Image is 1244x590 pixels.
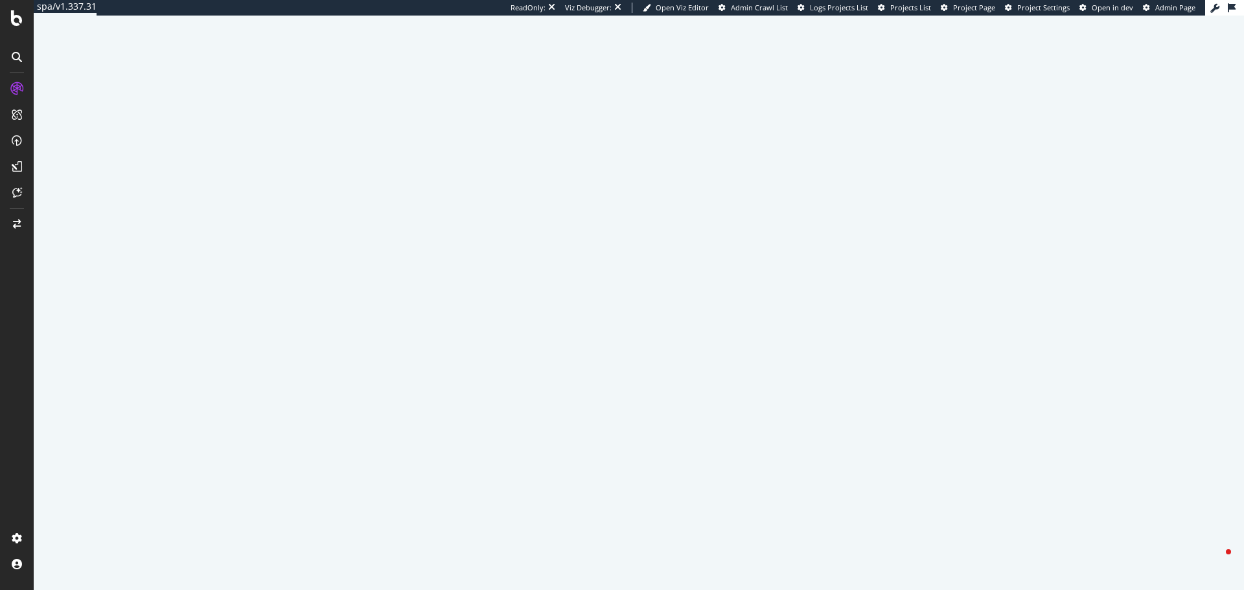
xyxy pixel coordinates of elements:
a: Admin Page [1143,3,1195,13]
span: Open Viz Editor [656,3,709,12]
span: Logs Projects List [810,3,868,12]
a: Project Page [941,3,995,13]
a: Open in dev [1079,3,1133,13]
div: ReadOnly: [511,3,546,13]
span: Admin Crawl List [731,3,788,12]
span: Admin Page [1155,3,1195,12]
a: Open Viz Editor [643,3,709,13]
span: Projects List [890,3,931,12]
a: Project Settings [1005,3,1070,13]
span: Open in dev [1092,3,1133,12]
a: Admin Crawl List [719,3,788,13]
span: Project Settings [1017,3,1070,12]
a: Logs Projects List [798,3,868,13]
a: Projects List [878,3,931,13]
div: Viz Debugger: [565,3,612,13]
iframe: Intercom live chat [1200,546,1231,577]
span: Project Page [953,3,995,12]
